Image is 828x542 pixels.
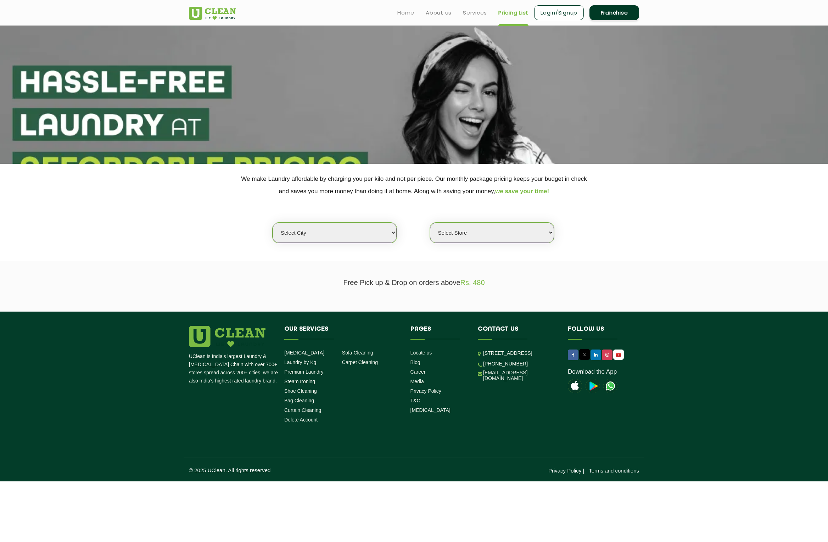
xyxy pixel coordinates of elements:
a: [PHONE_NUMBER] [483,361,528,367]
h4: Our Services [284,326,400,339]
a: Privacy Policy [410,388,441,394]
a: Media [410,379,424,384]
h4: Contact us [478,326,557,339]
a: Services [463,9,487,17]
a: Shoe Cleaning [284,388,317,394]
h4: Pages [410,326,468,339]
img: UClean Laundry and Dry Cleaning [614,351,623,359]
img: UClean Laundry and Dry Cleaning [603,379,617,393]
a: About us [426,9,452,17]
p: © 2025 UClean. All rights reserved [189,467,414,473]
img: UClean Laundry and Dry Cleaning [189,7,236,20]
a: Download the App [568,368,617,375]
a: Premium Laundry [284,369,324,375]
a: Delete Account [284,417,318,423]
p: [STREET_ADDRESS] [483,349,557,357]
p: UClean is India's largest Laundry & [MEDICAL_DATA] Chain with over 700+ stores spread across 200+... [189,352,279,385]
a: Privacy Policy [548,468,581,474]
a: Laundry by Kg [284,359,316,365]
a: T&C [410,398,420,403]
a: Pricing List [498,9,528,17]
img: playstoreicon.png [586,379,600,393]
a: Login/Signup [534,5,584,20]
a: [MEDICAL_DATA] [284,350,324,356]
a: Home [397,9,414,17]
img: apple-icon.png [568,379,582,393]
a: Franchise [589,5,639,20]
a: Curtain Cleaning [284,407,321,413]
a: Locate us [410,350,432,356]
img: logo.png [189,326,265,347]
a: [MEDICAL_DATA] [410,407,451,413]
span: we save your time! [495,188,549,195]
a: Blog [410,359,420,365]
span: Rs. 480 [460,279,485,286]
a: Carpet Cleaning [342,359,378,365]
a: [EMAIL_ADDRESS][DOMAIN_NAME] [483,370,557,381]
a: Career [410,369,426,375]
a: Sofa Cleaning [342,350,373,356]
a: Bag Cleaning [284,398,314,403]
a: Steam Ironing [284,379,315,384]
a: Terms and conditions [589,468,639,474]
h4: Follow us [568,326,630,339]
p: We make Laundry affordable by charging you per kilo and not per piece. Our monthly package pricin... [189,173,639,197]
p: Free Pick up & Drop on orders above [189,279,639,287]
